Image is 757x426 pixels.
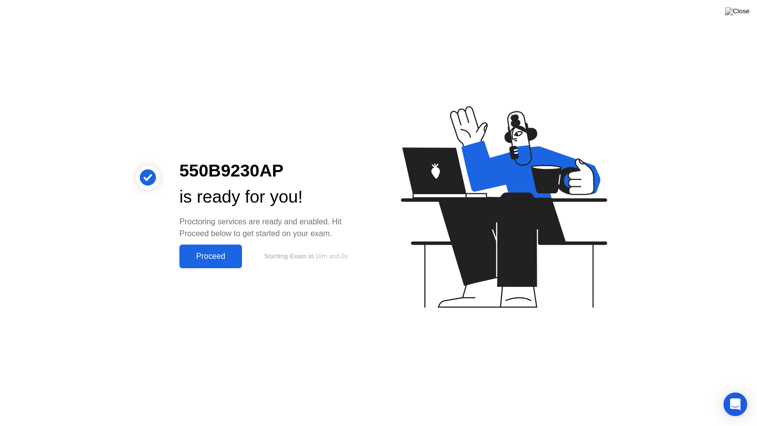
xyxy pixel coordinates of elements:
[179,245,242,268] button: Proceed
[725,7,750,15] img: Close
[179,216,363,240] div: Proctoring services are ready and enabled. Hit Proceed below to get started on your exam.
[179,184,363,210] div: is ready for you!
[179,158,363,184] div: 550B9230AP
[315,252,348,260] span: 10m and 0s
[247,247,363,266] button: Starting Exam in10m and 0s
[723,392,747,416] div: Open Intercom Messenger
[182,252,239,261] div: Proceed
